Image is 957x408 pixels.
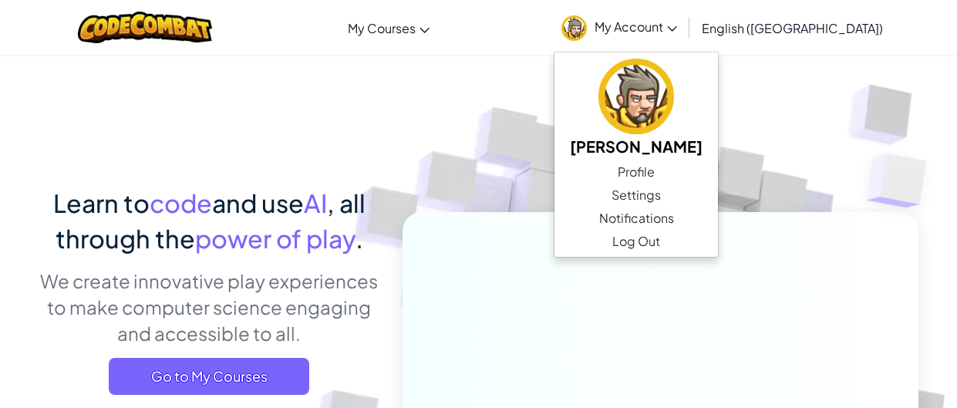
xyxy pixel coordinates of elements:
span: and use [212,187,304,218]
span: English ([GEOGRAPHIC_DATA]) [702,20,883,36]
a: Profile [554,160,718,184]
h5: [PERSON_NAME] [570,134,703,158]
span: My Courses [348,20,416,36]
span: Notifications [599,209,674,228]
a: My Courses [340,7,437,49]
span: My Account [595,19,677,35]
span: power of play [195,223,356,254]
span: code [150,187,212,218]
a: English ([GEOGRAPHIC_DATA]) [694,7,891,49]
a: Settings [554,184,718,207]
a: Log Out [554,230,718,253]
img: avatar [598,59,674,134]
a: Notifications [554,207,718,230]
span: . [356,223,363,254]
a: [PERSON_NAME] [554,56,718,160]
span: Learn to [53,187,150,218]
a: My Account [554,3,685,52]
img: avatar [561,15,587,41]
p: We create innovative play experiences to make computer science engaging and accessible to all. [39,268,379,346]
a: Go to My Courses [109,358,309,395]
img: CodeCombat logo [78,12,213,43]
span: AI [304,187,327,218]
